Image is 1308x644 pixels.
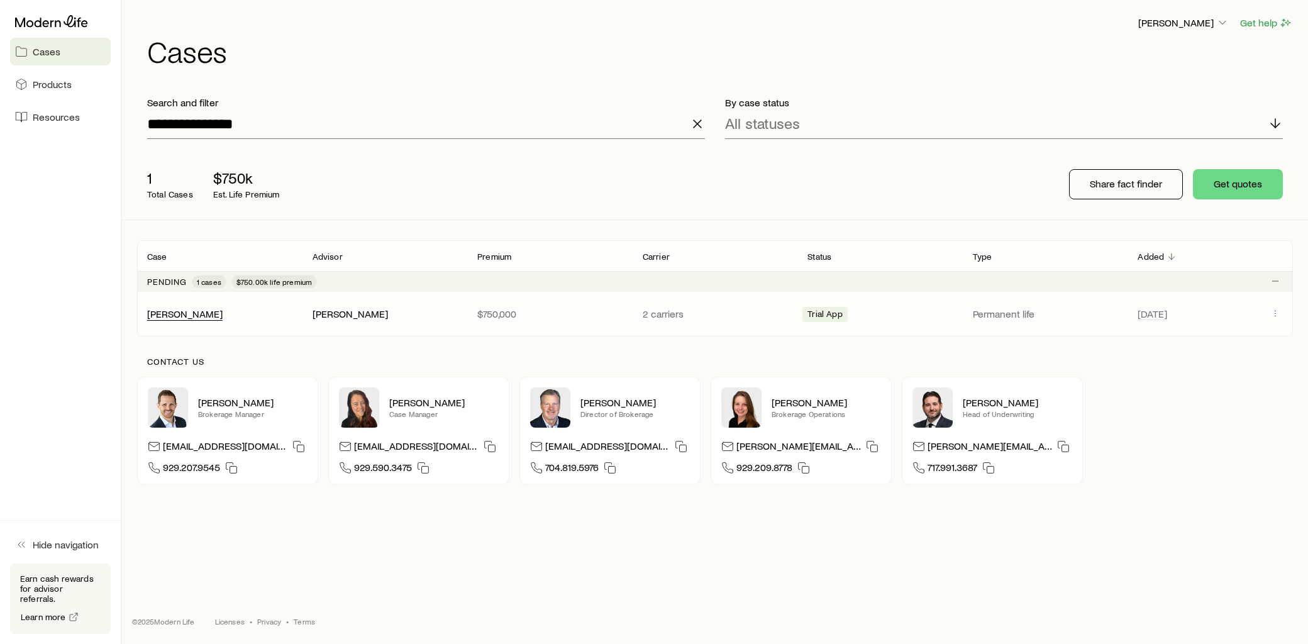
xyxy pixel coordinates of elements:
div: [PERSON_NAME] [313,308,388,321]
a: [PERSON_NAME] [147,308,223,319]
p: Carrier [643,252,670,262]
div: Client cases [137,240,1293,336]
p: Status [807,252,831,262]
button: Get help [1239,16,1293,30]
p: Permanent life [973,308,1118,320]
p: By case status [725,96,1283,109]
img: Nick Weiler [148,387,188,428]
p: Total Cases [147,189,193,199]
p: [PERSON_NAME][EMAIL_ADDRESS][DOMAIN_NAME] [736,440,861,457]
p: Added [1138,252,1164,262]
p: $750,000 [477,308,623,320]
p: [PERSON_NAME] [198,396,308,409]
a: Products [10,70,111,98]
p: Case [147,252,167,262]
p: [EMAIL_ADDRESS][DOMAIN_NAME] [354,440,479,457]
a: Resources [10,103,111,131]
span: [DATE] [1138,308,1167,320]
p: 2 carriers [643,308,788,320]
span: Hide navigation [33,538,99,551]
p: Contact us [147,357,1283,367]
p: © 2025 Modern Life [132,616,195,626]
span: Trial App [807,309,842,322]
a: Terms [294,616,315,626]
span: • [250,616,252,626]
button: Hide navigation [10,531,111,558]
button: [PERSON_NAME] [1138,16,1229,31]
p: [PERSON_NAME][EMAIL_ADDRESS][DOMAIN_NAME] [928,440,1052,457]
a: Licenses [215,616,245,626]
p: Est. Life Premium [213,189,280,199]
p: Search and filter [147,96,705,109]
span: $750.00k life premium [236,277,312,287]
p: 1 [147,169,193,187]
p: [EMAIL_ADDRESS][DOMAIN_NAME] [545,440,670,457]
p: Share fact finder [1090,177,1162,190]
img: Abby McGuigan [339,387,379,428]
p: Premium [477,252,511,262]
p: [PERSON_NAME] [389,396,499,409]
p: [PERSON_NAME] [772,396,881,409]
img: Ellen Wall [721,387,762,428]
p: Brokerage Manager [198,409,308,419]
p: $750k [213,169,280,187]
div: [PERSON_NAME] [147,308,223,321]
span: 704.819.5976 [545,461,599,478]
p: Advisor [313,252,343,262]
p: Director of Brokerage [580,409,690,419]
p: [PERSON_NAME] [1138,16,1229,29]
button: Share fact finder [1069,169,1183,199]
p: Type [973,252,992,262]
p: Case Manager [389,409,499,419]
span: 1 cases [197,277,221,287]
span: • [286,616,289,626]
p: [EMAIL_ADDRESS][DOMAIN_NAME] [163,440,287,457]
p: Earn cash rewards for advisor referrals. [20,574,101,604]
span: 717.991.3687 [928,461,977,478]
a: Privacy [257,616,281,626]
p: [PERSON_NAME] [580,396,690,409]
div: Earn cash rewards for advisor referrals.Learn more [10,563,111,634]
span: Products [33,78,72,91]
img: Trey Wall [530,387,570,428]
button: Get quotes [1193,169,1283,199]
a: Cases [10,38,111,65]
p: Head of Underwriting [963,409,1072,419]
img: Bryan Simmons [912,387,953,428]
span: Resources [33,111,80,123]
p: Brokerage Operations [772,409,881,419]
span: Cases [33,45,60,58]
p: [PERSON_NAME] [963,396,1072,409]
span: Learn more [21,613,66,621]
p: Pending [147,277,187,287]
span: 929.207.9545 [163,461,220,478]
p: All statuses [725,114,800,132]
h1: Cases [147,36,1293,66]
span: 929.590.3475 [354,461,412,478]
span: 929.209.8778 [736,461,792,478]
